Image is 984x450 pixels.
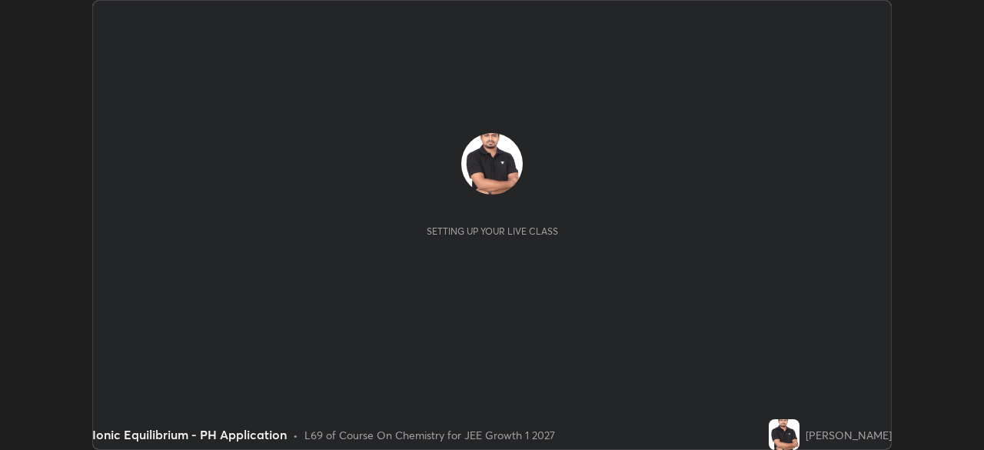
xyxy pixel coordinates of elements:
div: L69 of Course On Chemistry for JEE Growth 1 2027 [304,427,555,443]
img: 5fba970c85c7484fbef5fa1617cbed6b.jpg [769,419,799,450]
div: Ionic Equilibrium - PH Application [92,425,287,444]
div: Setting up your live class [427,225,558,237]
div: • [293,427,298,443]
img: 5fba970c85c7484fbef5fa1617cbed6b.jpg [461,133,523,195]
div: [PERSON_NAME] [806,427,892,443]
